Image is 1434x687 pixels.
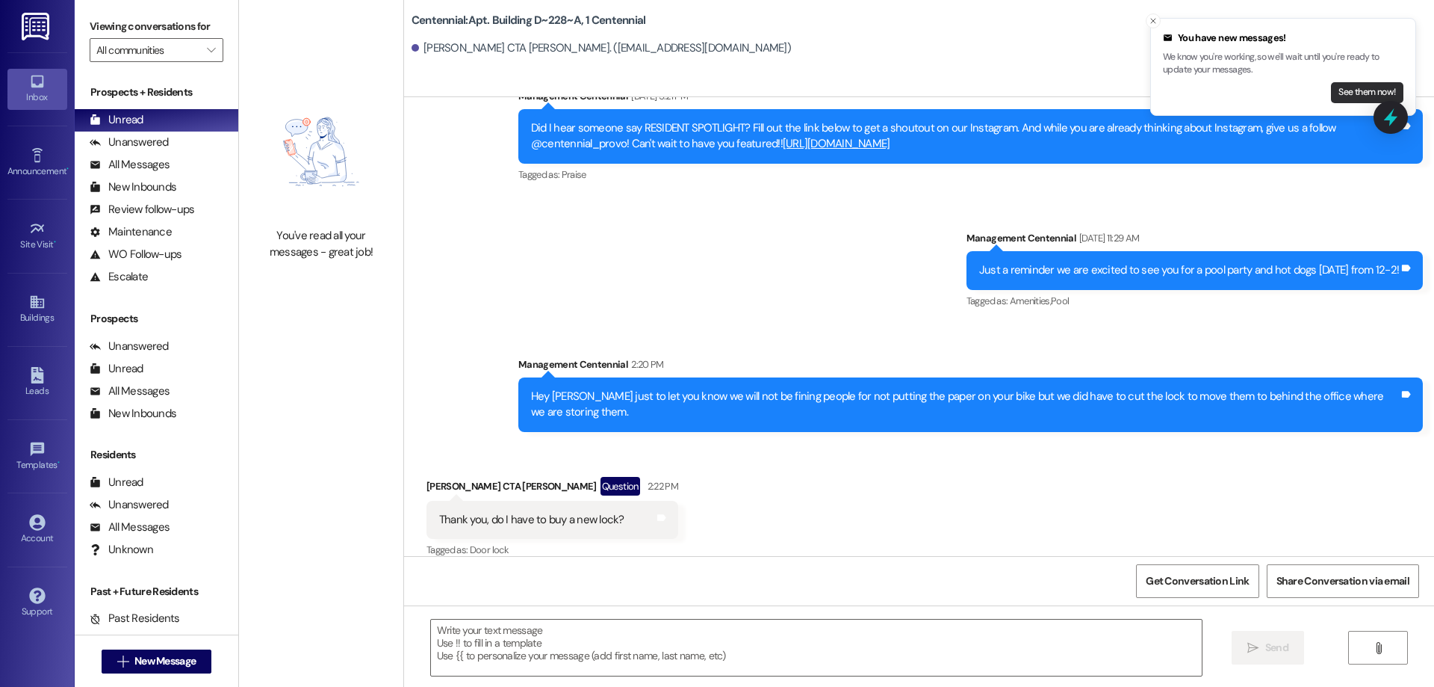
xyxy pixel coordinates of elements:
div: New Inbounds [90,179,176,195]
div: Thank you, do I have to buy a new lock? [439,512,624,528]
a: Site Visit • [7,216,67,256]
div: Maintenance [90,224,172,240]
a: Templates • [7,437,67,477]
div: [PERSON_NAME] CTA [PERSON_NAME] [426,477,678,501]
button: See them now! [1331,82,1403,103]
div: Management Centennial [966,230,1423,251]
p: We know you're working, so we'll wait until you're ready to update your messages. [1163,51,1403,77]
div: All Messages [90,157,170,173]
div: Unanswered [90,497,169,513]
div: Past Residents [90,611,180,626]
i:  [1373,642,1384,654]
a: Account [7,510,67,550]
div: Review follow-ups [90,202,194,218]
div: 2:22 PM [644,478,678,494]
a: [URL][DOMAIN_NAME] [783,136,890,151]
img: ResiDesk Logo [22,13,52,40]
button: Share Conversation via email [1267,564,1419,598]
div: WO Follow-ups [90,247,181,262]
div: Did I hear someone say RESIDENT SPOTLIGHT? Fill out the link below to get a shoutout on our Insta... [531,120,1399,153]
i:  [1247,642,1258,654]
a: Buildings [7,289,67,330]
div: All Messages [90,383,170,399]
div: Unread [90,361,143,377]
div: Management Centennial [518,357,1423,378]
span: Get Conversation Link [1146,573,1249,589]
div: Tagged as: [966,290,1423,312]
div: Residents [75,447,238,463]
img: empty-state [255,83,387,221]
button: New Message [102,650,212,674]
div: Tagged as: [518,164,1423,185]
span: New Message [134,653,196,669]
span: Pool [1051,295,1069,307]
div: Management Centennial [518,88,1423,109]
div: 2:20 PM [627,357,663,372]
input: All communities [96,38,199,62]
span: Praise [562,168,586,181]
span: • [54,237,56,247]
button: Get Conversation Link [1136,564,1258,598]
span: Door lock [470,543,509,556]
a: Support [7,583,67,623]
i:  [117,656,128,668]
label: Viewing conversations for [90,15,223,38]
a: Leads [7,363,67,403]
div: Unread [90,112,143,128]
b: Centennial: Apt. Building D~228~A, 1 Centennial [412,13,646,28]
div: Unanswered [90,339,169,354]
div: Just a reminder we are excited to see you for a pool party and hot dogs [DATE] from 12-2! [979,262,1399,278]
div: [PERSON_NAME] CTA [PERSON_NAME]. ([EMAIL_ADDRESS][DOMAIN_NAME]) [412,40,791,56]
span: Send [1265,640,1288,656]
button: Close toast [1146,13,1161,28]
div: Past + Future Residents [75,584,238,600]
div: New Inbounds [90,406,176,422]
i:  [207,44,215,56]
span: Share Conversation via email [1276,573,1409,589]
div: You have new messages! [1163,31,1403,46]
span: Amenities , [1010,295,1052,307]
button: Send [1232,631,1304,665]
div: Question [600,477,640,496]
a: Inbox [7,69,67,109]
div: Unanswered [90,135,169,150]
div: Hey [PERSON_NAME] just to let you know we will not be fining people for not putting the paper on ... [531,389,1399,421]
div: Prospects + Residents [75,84,238,100]
span: • [58,458,60,468]
div: Tagged as: [426,539,678,561]
div: Unread [90,475,143,490]
div: Unknown [90,542,153,558]
div: [DATE] 11:29 AM [1075,230,1139,246]
div: Prospects [75,311,238,327]
div: You've read all your messages - great job! [255,228,387,260]
span: • [66,164,69,174]
div: Escalate [90,269,148,285]
div: All Messages [90,520,170,535]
